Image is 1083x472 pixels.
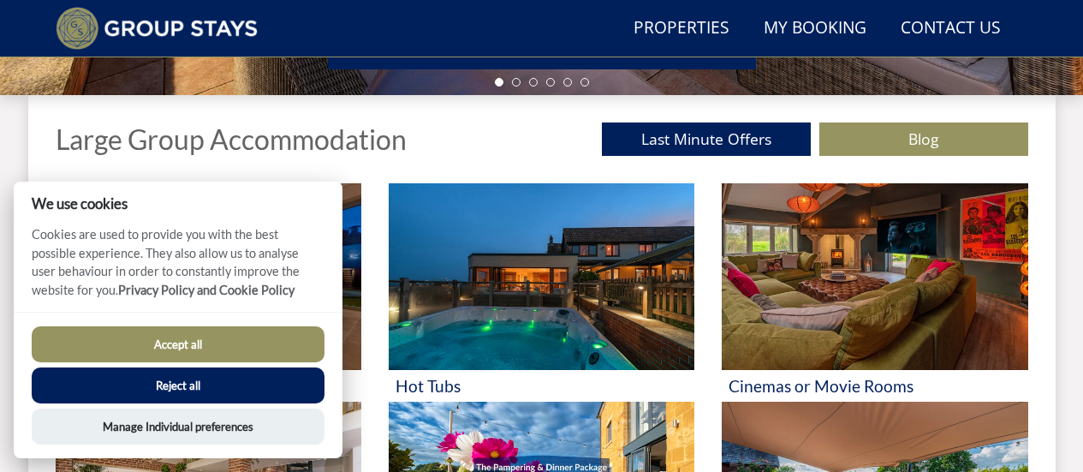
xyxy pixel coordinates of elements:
[32,409,324,445] button: Manage Individual preferences
[396,377,687,395] h3: Hot Tubs
[602,122,811,156] a: Last Minute Offers
[14,225,342,312] p: Cookies are used to provide you with the best possible experience. They also allow us to analyse ...
[819,122,1028,156] a: Blog
[722,183,1027,402] a: 'Cinemas or Movie Rooms' - Large Group Accommodation Holiday Ideas Cinemas or Movie Rooms
[627,9,736,48] a: Properties
[757,9,873,48] a: My Booking
[729,377,1021,395] h3: Cinemas or Movie Rooms
[32,326,324,362] button: Accept all
[56,7,259,50] img: Group Stays
[56,124,407,154] h1: Large Group Accommodation
[722,183,1027,370] img: 'Cinemas or Movie Rooms' - Large Group Accommodation Holiday Ideas
[389,183,694,402] a: 'Hot Tubs' - Large Group Accommodation Holiday Ideas Hot Tubs
[14,195,342,212] h2: We use cookies
[118,283,295,297] a: Privacy Policy and Cookie Policy
[389,183,694,370] img: 'Hot Tubs' - Large Group Accommodation Holiday Ideas
[32,367,324,403] button: Reject all
[894,9,1008,48] a: Contact Us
